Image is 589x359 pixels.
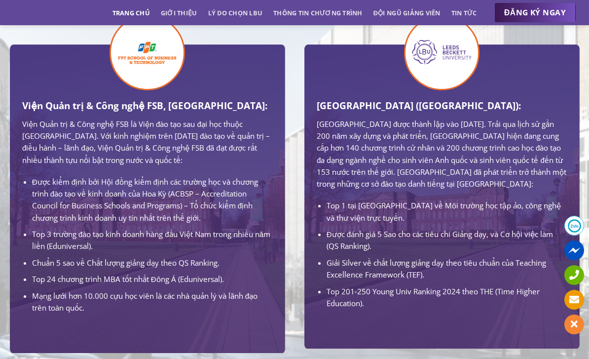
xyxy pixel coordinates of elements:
[22,98,272,113] h3: Viện Quản trị & Công nghệ FSB, [GEOGRAPHIC_DATA]:
[373,4,441,22] a: Đội ngũ giảng viên
[327,257,567,281] li: Giải Silver về chất lượng giảng dạy theo tiêu chuẩn của Teaching Excellence Framework (TEF).
[504,6,566,19] span: ĐĂNG KÝ NGAY
[32,290,272,314] li: Mạng lưới hơn 10.000 cựu học viên là các nhà quản lý và lãnh đạo trên toàn quốc.
[32,257,272,269] li: Chuẩn 5 sao về Chất lượng giảng dạy theo QS Ranking.
[161,4,197,22] a: Giới thiệu
[208,4,263,22] a: Lý do chọn LBU
[317,118,567,190] p: [GEOGRAPHIC_DATA] được thành lập vào [DATE]. Trải qua lịch sử gần 200 năm xây dựng và phát triển,...
[317,98,567,113] h3: [GEOGRAPHIC_DATA] ([GEOGRAPHIC_DATA]):
[32,228,272,252] li: Top 3 trường đào tạo kinh doanh hàng đầu Việt Nam trong nhiều năm liền (Eduniversal).
[32,273,272,285] li: Top 24 chương trình MBA tốt nhất Đông Á (Eduniversal).
[273,4,363,22] a: Thông tin chương trình
[22,118,272,166] p: Viện Quản trị & Công nghệ FSB là Viện đào tạo sau đại học thuộc [GEOGRAPHIC_DATA]. Với kinh nghiệ...
[494,3,576,23] a: ĐĂNG KÝ NGAY
[327,228,567,252] li: Được đánh giá 5 Sao cho các tiêu chí Giảng dạy, và Cơ hội việc làm (QS Ranking).
[32,176,272,224] li: Được kiểm định bởi Hội đồng kiểm định các trường học và chương trình đào tạo về kinh doanh của Ho...
[327,285,567,310] li: Top 201-250 Young Univ Ranking 2024 theo THE (Time Higher Education).
[451,4,477,22] a: Tin tức
[327,199,567,224] li: Top 1 tại [GEOGRAPHIC_DATA] về Môi trường học tập ảo, công nghệ và thư viện trực tuyến.
[112,4,150,22] a: Trang chủ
